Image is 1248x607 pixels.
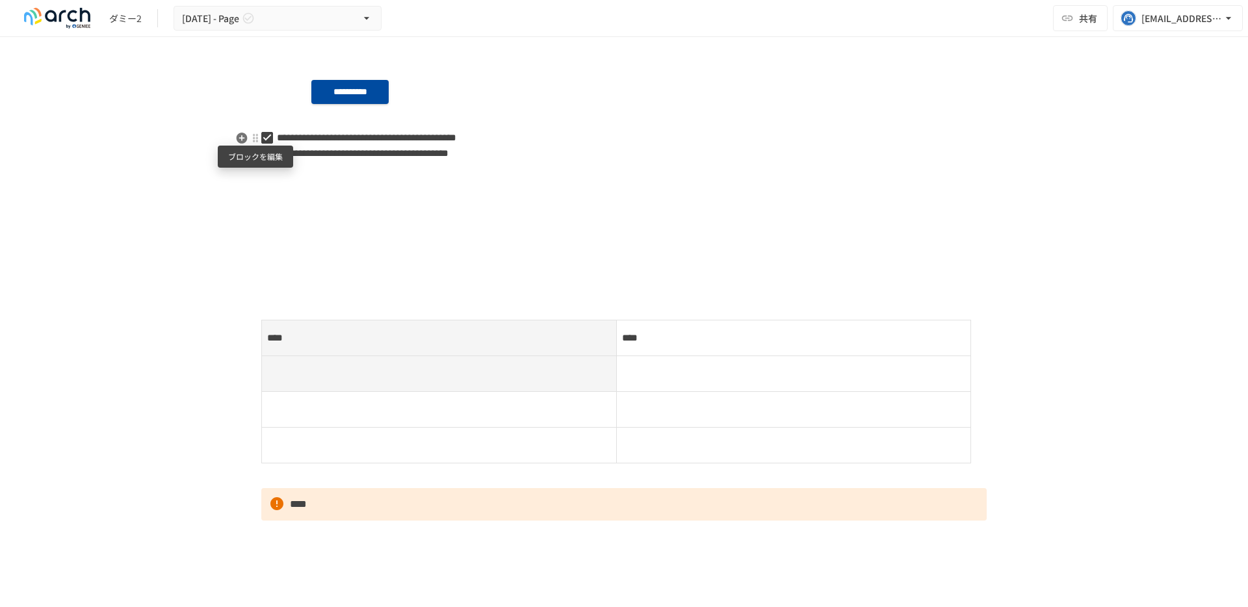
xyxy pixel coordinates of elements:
[174,6,382,31] button: [DATE] - Page
[218,146,293,168] div: ブロックを編集
[182,10,239,27] span: [DATE] - Page
[1141,10,1222,27] div: [EMAIL_ADDRESS][DOMAIN_NAME]
[1079,11,1097,25] span: 共有
[1113,5,1243,31] button: [EMAIL_ADDRESS][DOMAIN_NAME]
[16,8,99,29] img: logo-default@2x-9cf2c760.svg
[109,12,142,25] div: ダミー2
[1053,5,1108,31] button: 共有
